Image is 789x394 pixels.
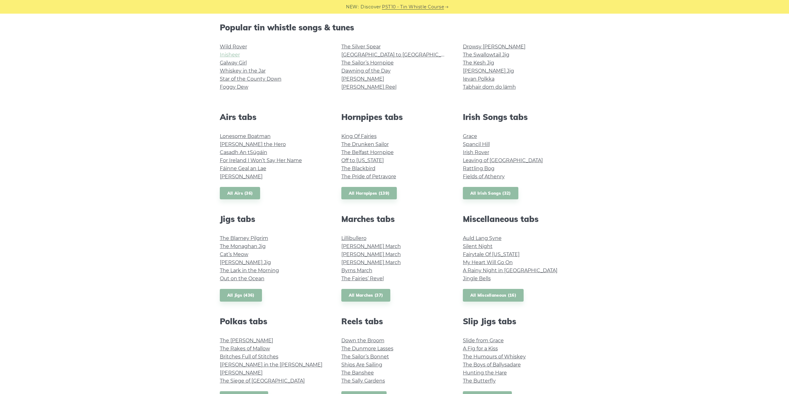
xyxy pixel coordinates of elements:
[220,289,262,302] a: All Jigs (436)
[341,214,448,224] h2: Marches tabs
[463,289,524,302] a: All Miscellaneous (16)
[463,133,477,139] a: Grace
[463,84,516,90] a: Tabhair dom do lámh
[220,251,248,257] a: Cat’s Meow
[463,141,490,147] a: Spancil Hill
[463,276,491,281] a: Jingle Bells
[220,338,273,343] a: The [PERSON_NAME]
[463,370,507,376] a: Hunting the Hare
[463,354,526,360] a: The Humours of Whiskey
[341,112,448,122] h2: Hornpipes tabs
[220,157,302,163] a: For Ireland I Won’t Say Her Name
[220,84,248,90] a: Foggy Dew
[220,76,281,82] a: Star of the County Down
[463,378,496,384] a: The Butterfly
[341,251,401,257] a: [PERSON_NAME] March
[341,243,401,249] a: [PERSON_NAME] March
[463,166,494,171] a: Rattling Bog
[341,133,377,139] a: King Of Fairies
[463,214,570,224] h2: Miscellaneous tabs
[220,112,326,122] h2: Airs tabs
[463,362,521,368] a: The Boys of Ballysadare
[463,235,502,241] a: Auld Lang Syne
[341,276,384,281] a: The Fairies’ Revel
[463,187,518,200] a: All Irish Songs (32)
[341,338,384,343] a: Down the Broom
[341,166,375,171] a: The Blackbird
[463,60,494,66] a: The Kesh Jig
[220,133,271,139] a: Lonesome Boatman
[220,68,266,74] a: Whiskey in the Jar
[463,268,557,273] a: A Rainy Night in [GEOGRAPHIC_DATA]
[463,149,489,155] a: Irish Rover
[341,84,397,90] a: [PERSON_NAME] Reel
[341,289,391,302] a: All Marches (37)
[341,235,366,241] a: Lillibullero
[220,214,326,224] h2: Jigs tabs
[220,235,268,241] a: The Blarney Pilgrim
[220,317,326,326] h2: Polkas tabs
[463,174,505,179] a: Fields of Athenry
[220,243,266,249] a: The Monaghan Jig
[463,259,513,265] a: My Heart Will Go On
[346,3,359,11] span: NEW:
[463,317,570,326] h2: Slip Jigs tabs
[220,276,264,281] a: Out on the Ocean
[341,346,393,352] a: The Dunmore Lasses
[341,68,391,74] a: Dawning of the Day
[220,370,263,376] a: [PERSON_NAME]
[463,68,514,74] a: [PERSON_NAME] Jig
[220,354,278,360] a: Britches Full of Stitches
[220,259,271,265] a: [PERSON_NAME] Jig
[341,52,456,58] a: [GEOGRAPHIC_DATA] to [GEOGRAPHIC_DATA]
[463,346,498,352] a: A Fig for a Kiss
[220,149,267,155] a: Casadh An tSúgáin
[382,3,444,11] a: PST10 - Tin Whistle Course
[220,187,260,200] a: All Airs (36)
[341,174,396,179] a: The Pride of Petravore
[341,157,384,163] a: Off to [US_STATE]
[220,44,247,50] a: Wild Rover
[220,174,263,179] a: [PERSON_NAME]
[341,76,384,82] a: [PERSON_NAME]
[463,76,494,82] a: Ievan Polkka
[341,187,397,200] a: All Hornpipes (139)
[341,362,382,368] a: Ships Are Sailing
[341,370,374,376] a: The Banshee
[341,60,394,66] a: The Sailor’s Hornpipe
[341,141,389,147] a: The Drunken Sailor
[463,251,520,257] a: Fairytale Of [US_STATE]
[220,23,570,32] h2: Popular tin whistle songs & tunes
[341,259,401,265] a: [PERSON_NAME] March
[341,268,372,273] a: Byrns March
[220,141,286,147] a: [PERSON_NAME] the Hero
[220,268,279,273] a: The Lark in the Morning
[220,52,240,58] a: Inisheer
[220,166,266,171] a: Fáinne Geal an Lae
[341,354,389,360] a: The Sailor’s Bonnet
[463,338,504,343] a: Slide from Grace
[463,52,509,58] a: The Swallowtail Jig
[341,378,385,384] a: The Sally Gardens
[463,44,525,50] a: Drowsy [PERSON_NAME]
[220,362,322,368] a: [PERSON_NAME] in the [PERSON_NAME]
[463,157,543,163] a: Leaving of [GEOGRAPHIC_DATA]
[220,60,247,66] a: Galway Girl
[220,346,270,352] a: The Rakes of Mallow
[341,44,381,50] a: The Silver Spear
[463,243,493,249] a: Silent Night
[341,149,394,155] a: The Belfast Hornpipe
[220,378,305,384] a: The Siege of [GEOGRAPHIC_DATA]
[463,112,570,122] h2: Irish Songs tabs
[361,3,381,11] span: Discover
[341,317,448,326] h2: Reels tabs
